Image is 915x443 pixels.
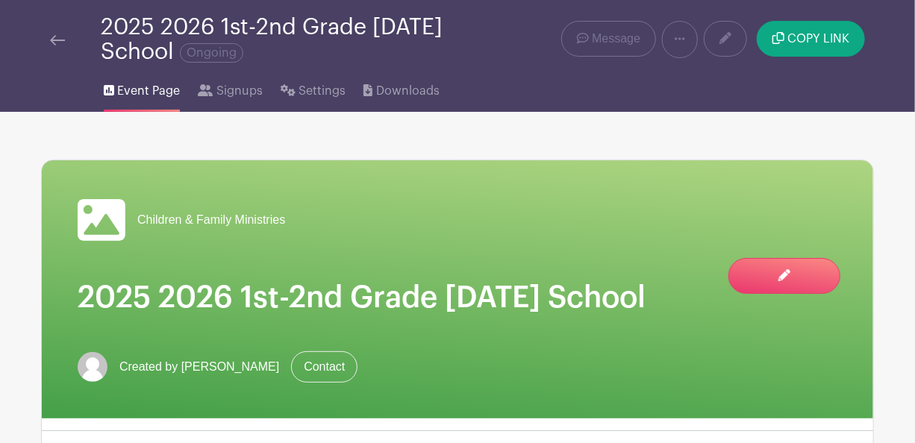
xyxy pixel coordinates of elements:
span: Signups [216,82,263,100]
span: Settings [299,82,346,100]
a: Event Page [104,64,180,112]
a: Message [561,21,656,57]
a: Downloads [363,64,439,112]
span: Created by [PERSON_NAME] [119,358,279,376]
img: default-ce2991bfa6775e67f084385cd625a349d9dcbb7a52a09fb2fda1e96e2d18dcdb.png [78,352,107,382]
span: Message [592,30,640,48]
span: Children & Family Ministries [137,211,285,229]
img: back-arrow-29a5d9b10d5bd6ae65dc969a981735edf675c4d7a1fe02e03b50dbd4ba3cdb55.svg [50,35,65,45]
div: 2025 2026 1st-2nd Grade [DATE] School [101,15,506,64]
a: Contact [291,351,357,383]
a: Settings [281,64,346,112]
span: COPY LINK [787,33,849,45]
span: Downloads [376,82,440,100]
span: Event Page [117,82,180,100]
button: COPY LINK [757,21,865,57]
span: Ongoing [180,43,243,63]
a: Signups [198,64,262,112]
h1: 2025 2026 1st-2nd Grade [DATE] School [78,280,837,315]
